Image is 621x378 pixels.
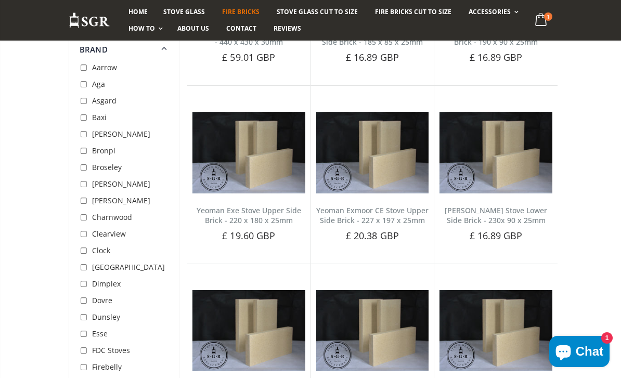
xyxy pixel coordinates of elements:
[222,51,275,63] span: £ 59.01 GBP
[92,329,108,338] span: Esse
[192,112,305,193] img: Yeoman Exe Stove Upper Side Brick
[470,51,523,63] span: £ 16.89 GBP
[346,229,399,242] span: £ 20.38 GBP
[317,27,428,47] a: Yeoman Exmoor CE Stove Lower Side Brick - 185 x 85 x 25mm
[445,205,547,225] a: [PERSON_NAME] Stove Lower Side Brick - 230x 90 x 25mm
[316,112,429,193] img: Yeoman Exmoor CE Stove Upper Side Brick
[92,79,105,89] span: Aga
[274,24,301,33] span: Reviews
[277,7,357,16] span: Stove Glass Cut To Size
[177,24,209,33] span: About us
[92,112,107,122] span: Baxi
[92,362,122,372] span: Firebelly
[128,24,155,33] span: How To
[546,336,613,370] inbox-online-store-chat: Shopify online store chat
[194,27,304,47] a: Woodfire RX15 Stove Rear Brick - 440 x 430 x 30mm
[470,229,523,242] span: £ 16.89 GBP
[214,4,267,20] a: Fire Bricks
[439,112,552,193] img: Yeoman Devon Stove Lower Side Brick
[69,12,110,29] img: Stove Glass Replacement
[439,290,552,372] img: Yeoman CL8 Stove Left Hand Brick
[163,7,205,16] span: Stove Glass
[92,146,115,155] span: Bronpi
[92,96,117,106] span: Asgard
[192,290,305,372] img: Yeoman Devon Stove Lower Side Brick
[92,195,150,205] span: [PERSON_NAME]
[444,27,548,47] a: Yeoman Exe Stove Lower Side Brick - 190 x 90 x 25mm
[218,20,264,37] a: Contact
[170,20,217,37] a: About us
[92,345,130,355] span: FDC Stoves
[92,245,110,255] span: Clock
[222,7,260,16] span: Fire Bricks
[197,205,301,225] a: Yeoman Exe Stove Upper Side Brick - 220 x 180 x 25mm
[92,162,122,172] span: Broseley
[92,62,117,72] span: Aarrow
[226,24,256,33] span: Contact
[92,212,132,222] span: Charnwood
[316,290,429,372] img: Yeoman County Stove Lower Side Brick
[92,129,150,139] span: [PERSON_NAME]
[222,229,275,242] span: £ 19.60 GBP
[316,205,429,225] a: Yeoman Exmoor CE Stove Upper Side Brick - 227 x 197 x 25mm
[121,20,168,37] a: How To
[92,279,121,289] span: Dimplex
[461,4,524,20] a: Accessories
[269,4,365,20] a: Stove Glass Cut To Size
[375,7,451,16] span: Fire Bricks Cut To Size
[92,295,112,305] span: Dovre
[367,4,459,20] a: Fire Bricks Cut To Size
[92,262,165,272] span: [GEOGRAPHIC_DATA]
[121,4,156,20] a: Home
[80,44,108,55] span: Brand
[544,12,552,21] span: 1
[469,7,511,16] span: Accessories
[346,51,399,63] span: £ 16.89 GBP
[92,229,126,239] span: Clearview
[128,7,148,16] span: Home
[92,179,150,189] span: [PERSON_NAME]
[92,312,120,322] span: Dunsley
[156,4,213,20] a: Stove Glass
[266,20,309,37] a: Reviews
[531,10,552,31] a: 1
